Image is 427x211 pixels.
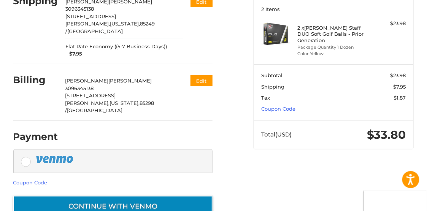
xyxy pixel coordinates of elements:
span: $7.95 [65,50,82,58]
span: $23.98 [390,72,406,78]
span: Tax [261,95,270,101]
span: Subtotal [261,72,283,78]
span: 85249 / [65,21,155,34]
span: [US_STATE], [110,100,140,106]
span: [PERSON_NAME] [65,78,108,84]
span: [PERSON_NAME] [108,78,152,84]
div: $23.98 [370,20,406,27]
span: 3096345138 [65,85,94,91]
li: Color Yellow [297,51,368,57]
span: [PERSON_NAME], [65,21,110,27]
span: Total (USD) [261,131,292,138]
li: Package Quantity 1 Dozen [297,44,368,51]
a: Coupon Code [261,106,295,112]
span: $7.95 [394,84,406,90]
span: $33.80 [367,128,406,142]
span: 3096345138 [65,6,94,12]
h2: Billing [13,74,58,86]
img: PayPal icon [36,155,75,164]
span: $1.87 [394,95,406,101]
span: [STREET_ADDRESS] [65,92,116,98]
h2: Payment [13,131,58,143]
a: Coupon Code [13,179,48,186]
span: Shipping [261,84,284,90]
span: [US_STATE], [110,21,140,27]
h4: 2 x [PERSON_NAME] Staff DUO Soft Golf Balls - Prior Generation [297,25,368,43]
span: [GEOGRAPHIC_DATA] [67,107,122,113]
iframe: Google Customer Reviews [364,190,427,211]
button: Edit [190,75,213,86]
span: Flat Rate Economy ((5-7 Business Days)) [65,43,167,51]
span: [PERSON_NAME], [65,100,110,106]
span: [GEOGRAPHIC_DATA] [67,28,123,34]
span: [STREET_ADDRESS] [65,13,116,19]
h3: 2 Items [261,6,406,12]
